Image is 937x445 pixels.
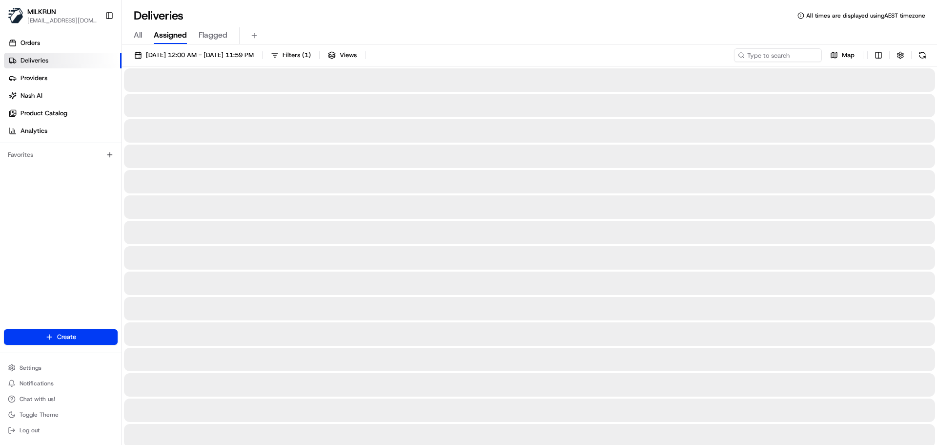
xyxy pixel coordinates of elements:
[4,408,118,422] button: Toggle Theme
[302,51,311,60] span: ( 1 )
[806,12,925,20] span: All times are displayed using AEST timezone
[4,106,122,121] a: Product Catalog
[199,29,227,41] span: Flagged
[27,7,56,17] button: MILKRUN
[4,392,118,406] button: Chat with us!
[20,380,54,387] span: Notifications
[20,56,48,65] span: Deliveries
[4,147,118,163] div: Favorites
[8,8,23,23] img: MILKRUN
[20,426,40,434] span: Log out
[4,88,122,104] a: Nash AI
[134,29,142,41] span: All
[4,329,118,345] button: Create
[4,70,122,86] a: Providers
[826,48,859,62] button: Map
[20,74,47,83] span: Providers
[4,123,122,139] a: Analytics
[916,48,929,62] button: Refresh
[4,361,118,375] button: Settings
[20,109,67,118] span: Product Catalog
[266,48,315,62] button: Filters(1)
[4,53,122,68] a: Deliveries
[154,29,187,41] span: Assigned
[4,377,118,390] button: Notifications
[20,411,59,419] span: Toggle Theme
[340,51,357,60] span: Views
[130,48,258,62] button: [DATE] 12:00 AM - [DATE] 11:59 PM
[4,35,122,51] a: Orders
[324,48,361,62] button: Views
[20,39,40,47] span: Orders
[134,8,183,23] h1: Deliveries
[4,4,101,27] button: MILKRUNMILKRUN[EMAIL_ADDRESS][DOMAIN_NAME]
[4,424,118,437] button: Log out
[20,395,55,403] span: Chat with us!
[842,51,855,60] span: Map
[146,51,254,60] span: [DATE] 12:00 AM - [DATE] 11:59 PM
[57,333,76,341] span: Create
[20,91,42,100] span: Nash AI
[20,127,47,135] span: Analytics
[734,48,822,62] input: Type to search
[20,364,41,372] span: Settings
[283,51,311,60] span: Filters
[27,17,97,24] button: [EMAIL_ADDRESS][DOMAIN_NAME]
